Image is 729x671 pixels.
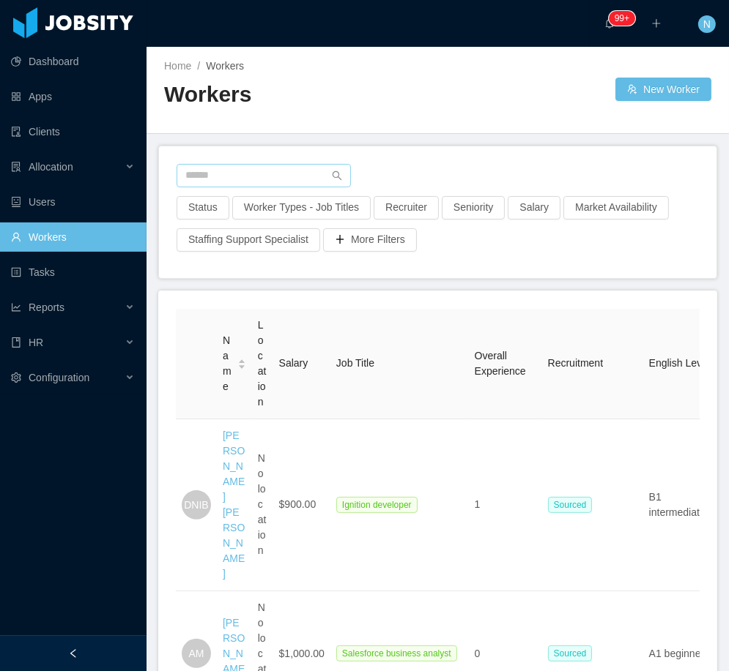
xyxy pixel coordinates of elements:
[11,222,135,252] a: icon: userWorkers
[232,196,371,220] button: Worker Types - Job Titles
[11,162,21,172] i: icon: solution
[258,319,267,408] span: Location
[177,196,229,220] button: Status
[29,337,43,348] span: HR
[332,170,342,181] i: icon: search
[609,11,635,26] sup: 1690
[223,333,232,394] span: Name
[279,357,308,369] span: Salary
[252,419,273,591] td: No location
[197,60,200,72] span: /
[651,18,662,29] i: icon: plus
[11,372,21,383] i: icon: setting
[11,187,135,217] a: icon: robotUsers
[184,490,208,520] span: DNIB
[279,498,317,510] span: $900.00
[703,15,711,33] span: N
[11,47,135,76] a: icon: pie-chartDashboard
[508,196,560,220] button: Salary
[548,645,593,661] span: Sourced
[223,430,245,580] a: [PERSON_NAME] [PERSON_NAME]
[237,363,245,367] i: icon: caret-down
[279,648,325,659] span: $1,000.00
[164,60,191,72] a: Home
[29,161,73,173] span: Allocation
[189,639,204,668] span: AM
[11,82,135,111] a: icon: appstoreApps
[336,357,374,369] span: Job Title
[548,357,603,369] span: Recruitment
[29,301,64,313] span: Reports
[604,18,615,29] i: icon: bell
[563,196,669,220] button: Market Availability
[11,117,135,146] a: icon: auditClients
[323,228,417,252] button: icon: plusMore Filters
[475,350,526,377] span: Overall Experience
[374,196,439,220] button: Recruiter
[548,497,593,513] span: Sourced
[615,78,711,101] button: icon: usergroup-addNew Worker
[237,357,246,367] div: Sort
[11,337,21,348] i: icon: book
[649,357,710,369] span: English Level
[11,302,21,312] i: icon: line-chart
[237,358,245,362] i: icon: caret-up
[11,258,135,287] a: icon: profileTasks
[29,372,89,383] span: Configuration
[177,228,320,252] button: Staffing Support Specialist
[336,645,457,661] span: Salesforce business analyst
[336,497,418,513] span: Ignition developer
[469,419,542,591] td: 1
[164,80,438,110] h2: Workers
[643,419,717,591] td: B1 intermediate
[206,60,244,72] span: Workers
[442,196,505,220] button: Seniority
